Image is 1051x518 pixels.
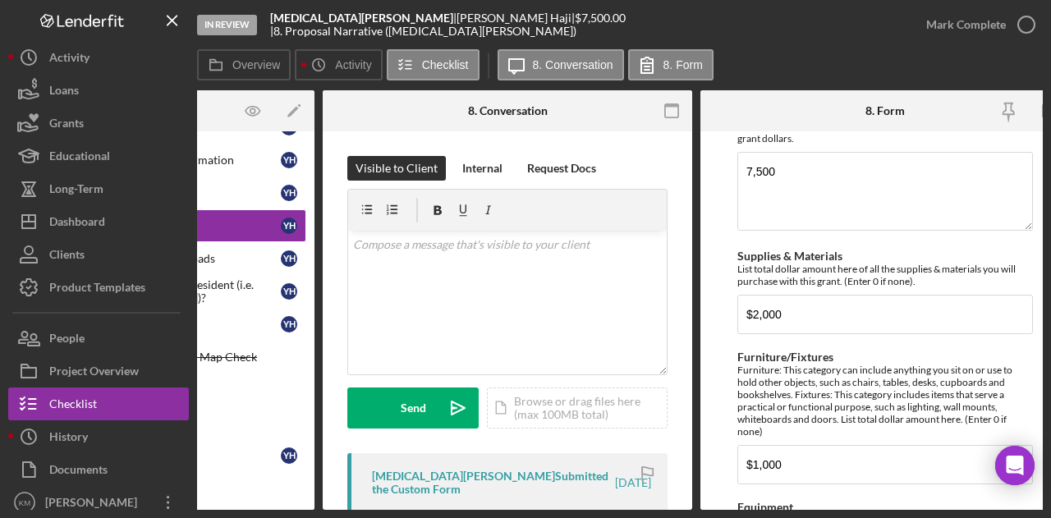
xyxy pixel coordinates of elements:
button: Send [347,387,479,429]
button: Long-Term [8,172,189,205]
button: Dashboard [8,205,189,238]
div: Y H [281,316,297,332]
div: Product Templates [49,271,145,308]
button: Educational [8,140,189,172]
button: Grants [8,107,189,140]
div: 8. Conversation [468,104,548,117]
label: Overview [232,58,280,71]
div: 8. Form [865,104,905,117]
div: Dashboard [49,205,105,242]
div: | 8. Proposal Narrative ([MEDICAL_DATA][PERSON_NAME]) [270,25,576,38]
div: $7,500.00 [575,11,631,25]
div: Mark Complete [926,8,1006,41]
button: Request Docs [519,156,604,181]
div: History [49,420,88,457]
div: List total dollar amount here of all the supplies & materials you will purchase with this grant. ... [737,263,1033,287]
time: 2025-07-17 00:06 [615,476,651,489]
div: Y H [281,250,297,267]
div: Checklist [49,387,97,424]
text: KM [19,498,30,507]
div: In Review [197,15,257,35]
div: Y H [281,218,297,234]
div: Y H [281,152,297,168]
label: Equipment [737,500,793,514]
div: [PERSON_NAME] Haji | [457,11,575,25]
div: Open Intercom Messenger [995,446,1035,485]
label: Supplies & Materials [737,249,842,263]
div: Request Docs [527,156,596,181]
button: People [8,322,189,355]
button: Internal [454,156,511,181]
button: Overview [197,49,291,80]
button: Checklist [8,387,189,420]
div: Educational [49,140,110,176]
div: [MEDICAL_DATA][PERSON_NAME] Submitted the Custom Form [372,470,613,496]
div: Visible to Client [356,156,438,181]
button: 8. Form [628,49,714,80]
button: Documents [8,453,189,486]
label: 8. Form [663,58,703,71]
div: Send [401,387,426,429]
div: Y H [281,185,297,201]
textarea: 7,500 [737,152,1033,231]
label: Activity [335,58,371,71]
button: Visible to Client [347,156,446,181]
button: Product Templates [8,271,189,304]
label: Checklist [422,58,469,71]
button: Activity [8,41,189,74]
div: Clients [49,238,85,275]
button: Checklist [387,49,480,80]
button: History [8,420,189,453]
div: Documents [49,453,108,490]
div: Long-Term [49,172,103,209]
div: Activity [49,41,89,78]
button: Clients [8,238,189,271]
div: Y H [281,447,297,464]
button: Project Overview [8,355,189,387]
button: 8. Conversation [498,49,624,80]
button: Activity [295,49,382,80]
div: Y H [281,283,297,300]
div: Internal [462,156,503,181]
div: People [49,322,85,359]
label: Furniture/Fixtures [737,350,833,364]
div: Furniture: This category can include anything you sit on or use to hold other objects, such as ch... [737,364,1033,438]
button: Mark Complete [910,8,1043,41]
label: 8. Conversation [533,58,613,71]
button: Loans [8,74,189,107]
div: Project Overview [49,355,139,392]
b: [MEDICAL_DATA][PERSON_NAME] [270,11,453,25]
div: Loans [49,74,79,111]
div: Grants [49,107,84,144]
div: | [270,11,457,25]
